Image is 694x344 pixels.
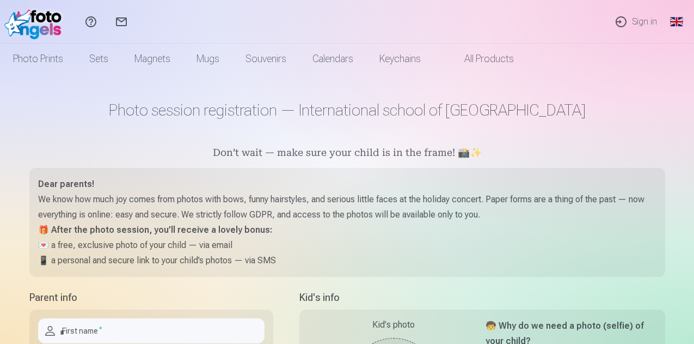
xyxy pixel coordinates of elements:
[299,44,366,74] a: Calendars
[183,44,232,74] a: Mugs
[4,4,67,39] img: /fa1
[29,290,273,305] h5: Parent info
[76,44,121,74] a: Sets
[299,290,665,305] h5: Kid's info
[38,253,656,268] p: 📱 a personal and secure link to your child’s photos — via SMS
[38,238,656,253] p: 💌 a free, exclusive photo of your child — via email
[38,192,656,222] p: We know how much joy comes from photos with bows, funny hairstyles, and serious little faces at t...
[434,44,527,74] a: All products
[308,318,479,331] div: Kid's photo
[38,179,94,189] strong: Dear parents!
[29,100,665,120] h1: Photo session registration — International school of [GEOGRAPHIC_DATA]
[366,44,434,74] a: Keychains
[121,44,183,74] a: Magnets
[38,225,272,235] strong: 🎁 After the photo session, you’ll receive a lovely bonus:
[29,146,665,161] h5: Don’t wait — make sure your child is in the frame! 📸✨
[232,44,299,74] a: Souvenirs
